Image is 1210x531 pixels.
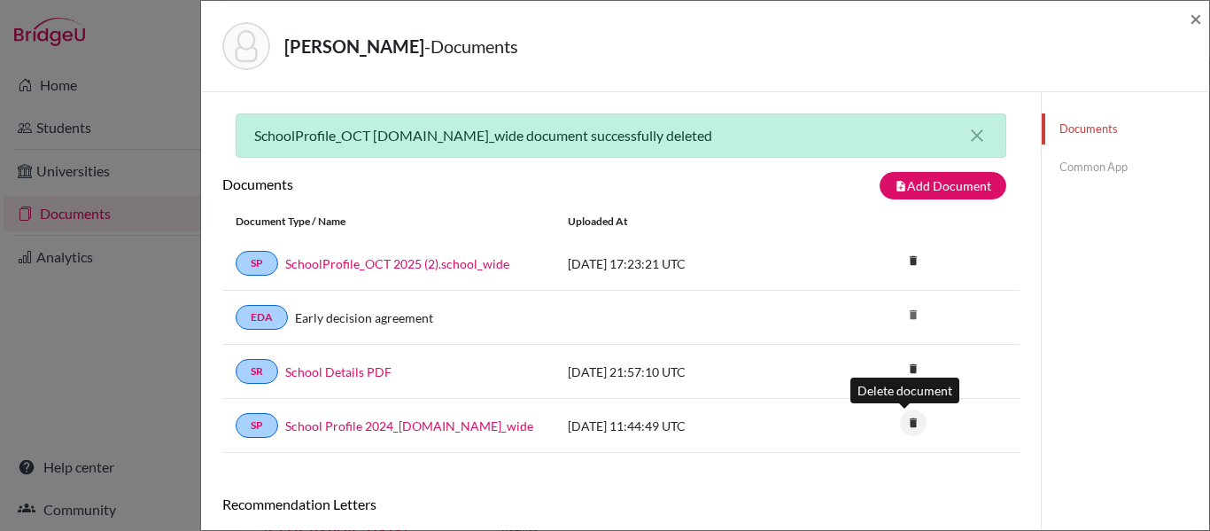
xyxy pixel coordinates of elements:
[236,359,278,384] a: SR
[900,358,927,382] a: delete
[284,35,424,57] strong: [PERSON_NAME]
[285,417,533,435] a: School Profile 2024_[DOMAIN_NAME]_wide
[236,113,1006,158] div: SchoolProfile_OCT [DOMAIN_NAME]_wide document successfully deleted
[900,355,927,382] i: delete
[900,412,927,436] a: delete
[900,410,927,436] i: delete
[555,417,820,435] div: [DATE] 11:44:49 UTC
[895,180,907,192] i: note_add
[1190,8,1202,29] button: Close
[900,247,927,274] i: delete
[1042,113,1209,144] a: Documents
[222,496,1020,512] h6: Recommendation Letters
[555,363,820,381] div: [DATE] 21:57:10 UTC
[295,308,433,327] a: Early decision agreement
[285,363,392,381] a: School Details PDF
[850,378,959,403] div: Delete document
[222,214,555,230] div: Document Type / Name
[222,176,621,192] h6: Documents
[1042,152,1209,183] a: Common App
[966,125,988,146] button: close
[555,254,820,273] div: [DATE] 17:23:21 UTC
[555,214,820,230] div: Uploaded at
[236,251,278,276] a: SP
[236,413,278,438] a: SP
[236,305,288,330] a: EDA
[424,35,518,57] span: - Documents
[900,250,927,274] a: delete
[900,301,927,328] i: delete
[285,254,509,273] a: SchoolProfile_OCT 2025 (2).school_wide
[880,172,1006,199] button: note_addAdd Document
[1190,5,1202,31] span: ×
